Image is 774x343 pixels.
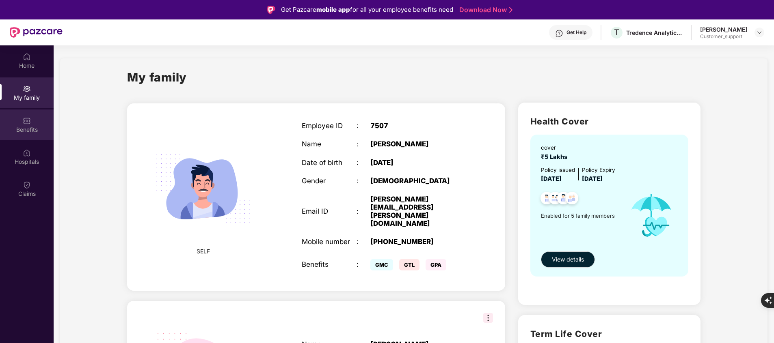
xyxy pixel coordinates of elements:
[357,260,370,268] div: :
[281,5,453,15] div: Get Pazcare for all your employee benefits need
[555,29,563,37] img: svg+xml;base64,PHN2ZyBpZD0iSGVscC0zMngzMiIgeG1sbnM9Imh0dHA6Ly93d3cudzMub3JnLzIwMDAvc3ZnIiB3aWR0aD...
[357,207,370,215] div: :
[302,122,357,130] div: Employee ID
[545,189,565,209] img: svg+xml;base64,PHN2ZyB4bWxucz0iaHR0cDovL3d3dy53My5vcmcvMjAwMC9zdmciIHdpZHRoPSI0OC45MTUiIGhlaWdodD...
[626,29,683,36] div: Tredence Analytics Solutions Private Limited
[459,6,510,14] a: Download Now
[553,189,573,209] img: svg+xml;base64,PHN2ZyB4bWxucz0iaHR0cDovL3d3dy53My5vcmcvMjAwMC9zdmciIHdpZHRoPSI0OC45NDMiIGhlaWdodD...
[756,29,763,36] img: svg+xml;base64,PHN2ZyBpZD0iRHJvcGRvd24tMzJ4MzIiIHhtbG5zPSJodHRwOi8vd3d3LnczLm9yZy8yMDAwL3N2ZyIgd2...
[700,33,747,40] div: Customer_support
[145,130,261,247] img: svg+xml;base64,PHN2ZyB4bWxucz0iaHR0cDovL3d3dy53My5vcmcvMjAwMC9zdmciIHdpZHRoPSIyMjQiIGhlaWdodD0iMT...
[537,189,557,209] img: svg+xml;base64,PHN2ZyB4bWxucz0iaHR0cDovL3d3dy53My5vcmcvMjAwMC9zdmciIHdpZHRoPSI0OC45NDMiIGhlaWdodD...
[370,122,466,130] div: 7507
[552,255,584,264] span: View details
[316,6,350,13] strong: mobile app
[357,159,370,167] div: :
[541,166,575,174] div: Policy issued
[541,175,562,182] span: [DATE]
[357,238,370,246] div: :
[541,212,622,220] span: Enabled for 5 family members
[302,140,357,148] div: Name
[127,68,187,86] h1: My family
[357,177,370,185] div: :
[302,238,357,246] div: Mobile number
[357,140,370,148] div: :
[370,238,466,246] div: [PHONE_NUMBER]
[582,166,615,174] div: Policy Expiry
[302,159,357,167] div: Date of birth
[541,144,571,152] div: cover
[23,85,31,93] img: svg+xml;base64,PHN2ZyB3aWR0aD0iMjAiIGhlaWdodD0iMjAiIHZpZXdCb3g9IjAgMCAyMCAyMCIgZmlsbD0ibm9uZSIgeG...
[562,189,582,209] img: svg+xml;base64,PHN2ZyB4bWxucz0iaHR0cDovL3d3dy53My5vcmcvMjAwMC9zdmciIHdpZHRoPSI0OC45NDMiIGhlaWdodD...
[23,117,31,125] img: svg+xml;base64,PHN2ZyBpZD0iQmVuZWZpdHMiIHhtbG5zPSJodHRwOi8vd3d3LnczLm9yZy8yMDAwL3N2ZyIgd2lkdGg9Ij...
[370,159,466,167] div: [DATE]
[370,140,466,148] div: [PERSON_NAME]
[23,149,31,157] img: svg+xml;base64,PHN2ZyBpZD0iSG9zcGl0YWxzIiB4bWxucz0iaHR0cDovL3d3dy53My5vcmcvMjAwMC9zdmciIHdpZHRoPS...
[23,181,31,189] img: svg+xml;base64,PHN2ZyBpZD0iQ2xhaW0iIHhtbG5zPSJodHRwOi8vd3d3LnczLm9yZy8yMDAwL3N2ZyIgd2lkdGg9IjIwIi...
[370,259,393,270] span: GMC
[700,26,747,33] div: [PERSON_NAME]
[10,27,63,38] img: New Pazcare Logo
[302,177,357,185] div: Gender
[566,29,586,36] div: Get Help
[399,259,419,270] span: GTL
[370,177,466,185] div: [DEMOGRAPHIC_DATA]
[509,6,512,14] img: Stroke
[582,175,603,182] span: [DATE]
[302,260,357,268] div: Benefits
[370,195,466,228] div: [PERSON_NAME][EMAIL_ADDRESS][PERSON_NAME][DOMAIN_NAME]
[622,184,681,247] img: icon
[530,115,688,128] h2: Health Cover
[197,247,210,256] span: SELF
[541,251,595,268] button: View details
[23,53,31,61] img: svg+xml;base64,PHN2ZyBpZD0iSG9tZSIgeG1sbnM9Imh0dHA6Ly93d3cudzMub3JnLzIwMDAvc3ZnIiB3aWR0aD0iMjAiIG...
[541,153,571,161] span: ₹5 Lakhs
[267,6,275,14] img: Logo
[614,28,619,37] span: T
[426,259,446,270] span: GPA
[357,122,370,130] div: :
[302,207,357,215] div: Email ID
[530,327,688,341] h2: Term Life Cover
[483,313,493,323] img: svg+xml;base64,PHN2ZyB3aWR0aD0iMzIiIGhlaWdodD0iMzIiIHZpZXdCb3g9IjAgMCAzMiAzMiIgZmlsbD0ibm9uZSIgeG...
